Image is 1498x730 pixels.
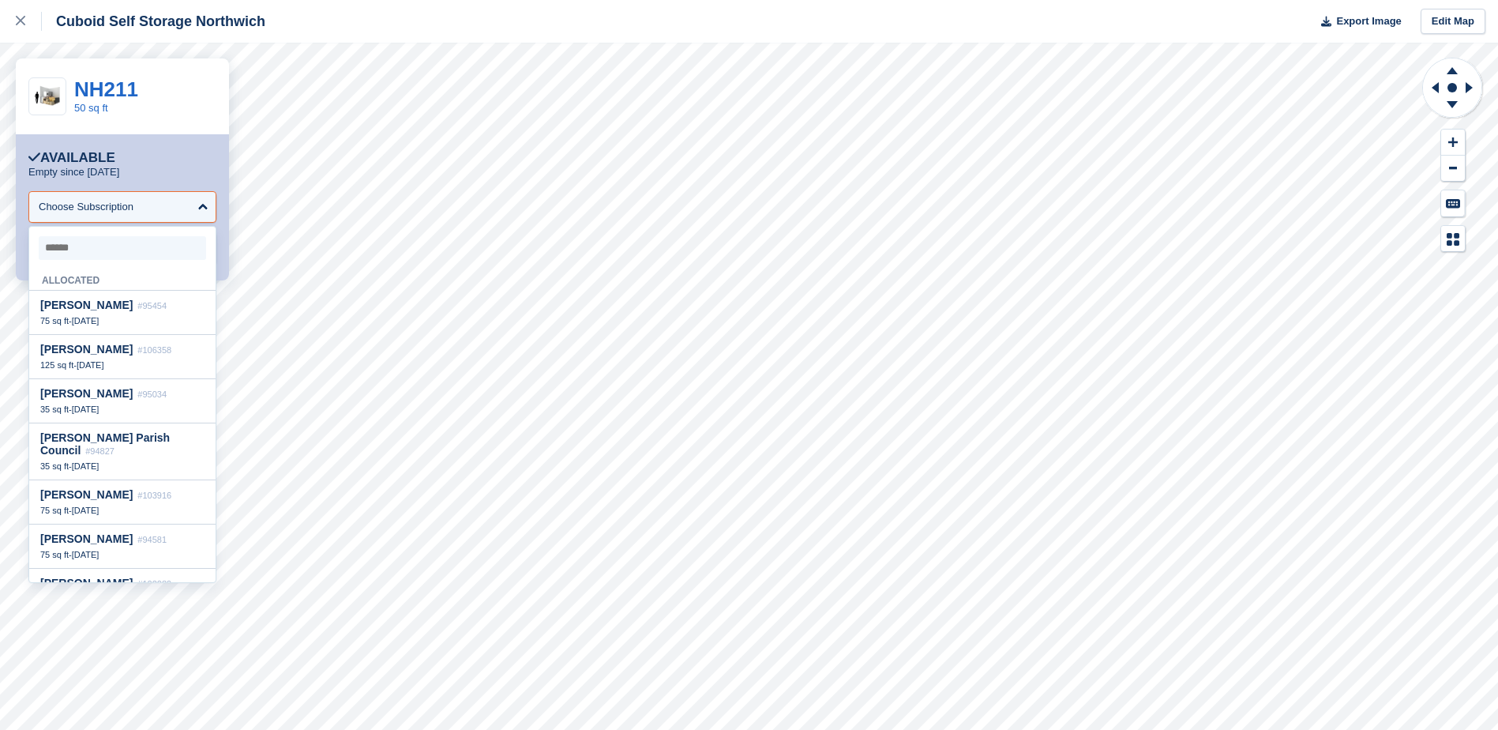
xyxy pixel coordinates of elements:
[40,343,133,356] span: [PERSON_NAME]
[40,315,205,326] div: -
[40,506,69,515] span: 75 sq ft
[42,12,265,31] div: Cuboid Self Storage Northwich
[40,549,205,560] div: -
[40,387,133,400] span: [PERSON_NAME]
[1441,190,1465,216] button: Keyboard Shortcuts
[28,166,119,179] p: Empty since [DATE]
[85,446,115,456] span: #94827
[40,550,69,559] span: 75 sq ft
[40,360,73,370] span: 125 sq ft
[40,404,205,415] div: -
[28,150,115,166] div: Available
[74,102,108,114] a: 50 sq ft
[72,316,99,325] span: [DATE]
[40,431,170,457] span: [PERSON_NAME] Parish Council
[137,535,167,544] span: #94581
[40,577,133,589] span: [PERSON_NAME]
[1312,9,1402,35] button: Export Image
[77,360,104,370] span: [DATE]
[40,316,69,325] span: 75 sq ft
[137,491,171,500] span: #103916
[40,461,205,472] div: -
[1421,9,1485,35] a: Edit Map
[137,389,167,399] span: #95034
[72,506,99,515] span: [DATE]
[137,579,171,589] span: #102089
[72,550,99,559] span: [DATE]
[40,359,205,371] div: -
[72,461,99,471] span: [DATE]
[137,301,167,310] span: #95454
[29,266,216,291] div: Allocated
[1336,13,1401,29] span: Export Image
[40,461,69,471] span: 35 sq ft
[29,83,66,111] img: 50-sqft-unit.jpg
[74,77,138,101] a: NH211
[1441,226,1465,252] button: Map Legend
[1441,156,1465,182] button: Zoom Out
[137,345,171,355] span: #106358
[40,405,69,414] span: 35 sq ft
[40,532,133,545] span: [PERSON_NAME]
[40,488,133,501] span: [PERSON_NAME]
[39,199,133,215] div: Choose Subscription
[1441,130,1465,156] button: Zoom In
[40,299,133,311] span: [PERSON_NAME]
[40,505,205,516] div: -
[72,405,99,414] span: [DATE]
